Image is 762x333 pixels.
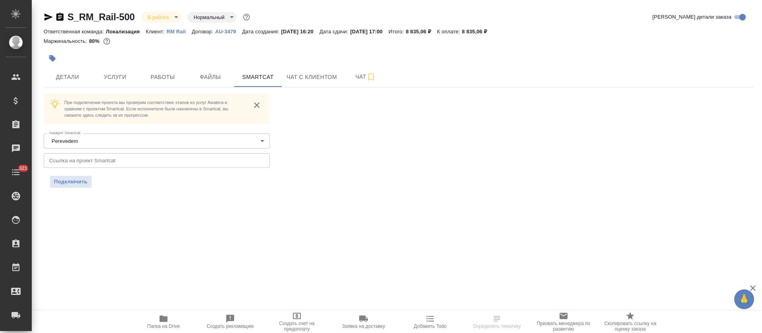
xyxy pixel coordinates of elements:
[106,29,146,35] p: Локализация
[89,38,101,44] p: 80%
[141,12,181,23] div: В работе
[215,28,242,35] a: AU-3479
[652,13,731,21] span: [PERSON_NAME] детали заказа
[44,29,106,35] p: Ответственная команда:
[350,29,389,35] p: [DATE] 17:00
[406,29,437,35] p: 8 835,06 ₽
[167,28,192,35] a: RM Rail
[2,162,30,182] a: 321
[281,29,319,35] p: [DATE] 16:20
[96,72,134,82] span: Услуги
[64,99,244,118] p: При подключении проекта мы проверим соответствие этапов из услуг Awatera и сравним с проектом Sma...
[242,29,281,35] p: Дата создания:
[146,29,166,35] p: Клиент:
[287,72,337,82] span: Чат с клиентом
[389,29,406,35] p: Итого:
[241,12,252,22] button: Доп статусы указывают на важность/срочность заказа
[49,138,80,144] button: Perevedem
[462,29,493,35] p: 8 835,06 ₽
[48,72,87,82] span: Детали
[145,14,171,21] button: В работе
[191,14,227,21] button: Нормальный
[44,38,89,44] p: Маржинальность:
[191,72,229,82] span: Файлы
[239,72,277,82] span: Smartcat
[251,99,263,111] button: close
[55,12,65,22] button: Скопировать ссылку
[319,29,350,35] p: Дата сдачи:
[366,72,376,82] svg: Подписаться
[44,50,61,67] button: Добавить тэг
[737,291,751,308] span: 🙏
[346,72,385,82] span: Чат
[44,12,53,22] button: Скопировать ссылку для ЯМессенджера
[734,289,754,309] button: 🙏
[54,178,88,186] span: Подключить
[215,29,242,35] p: AU-3479
[437,29,462,35] p: К оплате:
[192,29,215,35] p: Договор:
[67,12,135,22] a: S_RM_Rail-500
[50,176,92,188] button: Подключить
[14,164,32,172] span: 321
[167,29,192,35] p: RM Rail
[102,36,112,46] button: 1457.00 RUB;
[187,12,237,23] div: В работе
[144,72,182,82] span: Работы
[44,133,270,148] div: Perevedem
